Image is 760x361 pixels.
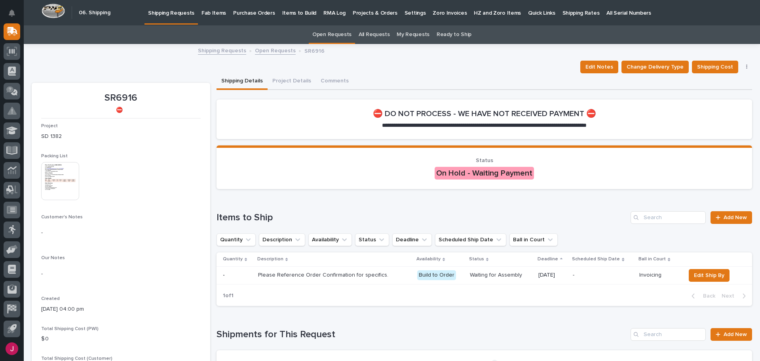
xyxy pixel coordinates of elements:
[41,305,201,313] p: [DATE] 04:00 pm
[718,292,752,300] button: Next
[41,356,112,361] span: Total Shipping Cost (Customer)
[41,270,201,278] p: -
[268,73,316,90] button: Project Details
[223,255,243,264] p: Quantity
[469,255,484,264] p: Status
[437,25,471,44] a: Ready to Ship
[255,46,296,55] a: Open Requests
[217,266,752,284] tr: -- Please Reference Order Confirmation for specifics.Build to OrderWaiting for Assembly[DATE]-Inv...
[621,61,689,73] button: Change Delivery Type
[41,256,65,260] span: Our Notes
[355,233,389,246] button: Status
[359,25,389,44] a: All Requests
[41,92,201,104] p: SR6916
[312,25,351,44] a: Open Requests
[79,10,110,16] h2: 06. Shipping
[41,335,201,343] p: $ 0
[316,73,353,90] button: Comments
[304,46,325,55] p: SR6916
[392,233,432,246] button: Deadline
[217,233,256,246] button: Quantity
[41,124,58,128] span: Project
[258,272,397,279] p: Please Reference Order Confirmation for specifics.
[41,327,99,331] span: Total Shipping Cost (PWI)
[435,233,506,246] button: Scheduled Ship Date
[416,255,441,264] p: Availability
[417,270,456,280] div: Build to Order
[41,215,83,220] span: Customer's Notes
[638,255,666,264] p: Ball in Court
[697,62,733,72] span: Shipping Cost
[223,270,226,279] p: -
[573,272,633,279] p: -
[538,272,567,279] p: [DATE]
[10,10,20,22] div: Notifications
[722,292,739,300] span: Next
[509,233,558,246] button: Ball in Court
[259,233,305,246] button: Description
[627,62,684,72] span: Change Delivery Type
[724,332,747,337] span: Add New
[631,328,706,341] input: Search
[689,269,730,282] button: Edit Ship By
[373,109,596,118] h2: ⛔ DO NOT PROCESS - WE HAVE NOT RECEIVED PAYMENT ⛔
[711,211,752,224] a: Add New
[631,211,706,224] input: Search
[217,73,268,90] button: Shipping Details
[572,255,620,264] p: Scheduled Ship Date
[41,229,201,237] p: -
[41,107,198,114] p: ⛔
[585,62,613,72] span: Edit Notes
[217,212,627,223] h1: Items to Ship
[711,328,752,341] a: Add New
[257,255,283,264] p: Description
[724,215,747,220] span: Add New
[198,46,246,55] a: Shipping Requests
[4,340,20,357] button: users-avatar
[41,296,60,301] span: Created
[217,329,627,340] h1: Shipments for This Request
[698,292,715,300] span: Back
[397,25,429,44] a: My Requests
[694,271,724,280] span: Edit Ship By
[4,5,20,21] button: Notifications
[580,61,618,73] button: Edit Notes
[476,158,493,163] span: Status
[42,4,65,18] img: Workspace Logo
[685,292,718,300] button: Back
[470,272,532,279] p: Waiting for Assembly
[41,132,201,141] p: SD 1382
[217,286,240,306] p: 1 of 1
[692,61,738,73] button: Shipping Cost
[41,154,68,159] span: Packing List
[308,233,352,246] button: Availability
[435,167,534,180] div: On Hold - Waiting Payment
[639,272,679,279] p: Invoicing
[538,255,558,264] p: Deadline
